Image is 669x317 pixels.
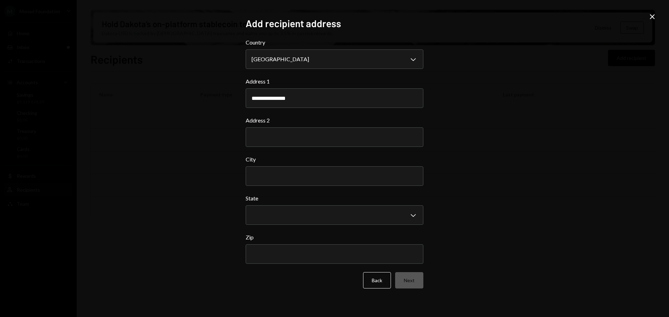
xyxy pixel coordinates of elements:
label: State [246,194,423,203]
label: Address 1 [246,77,423,86]
label: City [246,155,423,164]
button: Country [246,49,423,69]
label: Zip [246,233,423,241]
button: State [246,205,423,225]
label: Country [246,38,423,47]
h2: Add recipient address [246,17,423,30]
label: Address 2 [246,116,423,125]
button: Back [363,272,391,288]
